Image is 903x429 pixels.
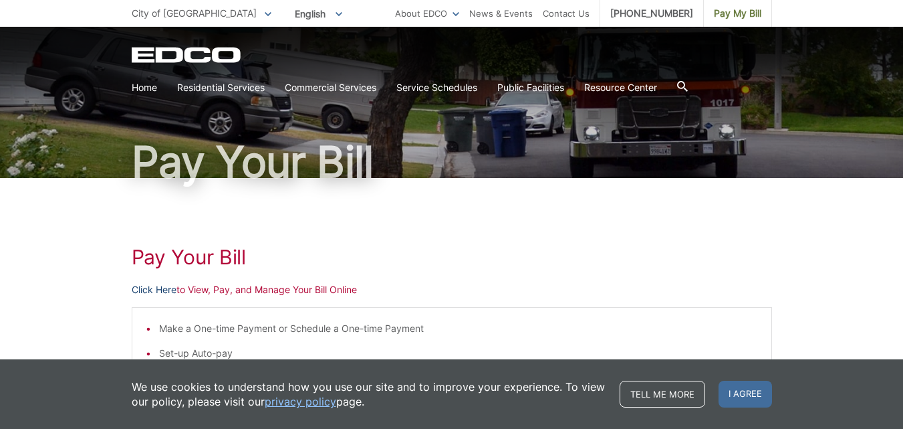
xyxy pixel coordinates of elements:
[132,141,772,183] h1: Pay Your Bill
[265,394,336,409] a: privacy policy
[177,80,265,95] a: Residential Services
[395,6,459,21] a: About EDCO
[719,381,772,408] span: I agree
[132,282,176,297] a: Click Here
[285,80,376,95] a: Commercial Services
[132,282,772,297] p: to View, Pay, and Manage Your Bill Online
[497,80,564,95] a: Public Facilities
[132,379,606,409] p: We use cookies to understand how you use our site and to improve your experience. To view our pol...
[543,6,590,21] a: Contact Us
[396,80,477,95] a: Service Schedules
[132,245,772,269] h1: Pay Your Bill
[469,6,533,21] a: News & Events
[584,80,657,95] a: Resource Center
[714,6,761,21] span: Pay My Bill
[159,321,758,336] li: Make a One-time Payment or Schedule a One-time Payment
[132,7,257,19] span: City of [GEOGRAPHIC_DATA]
[132,80,157,95] a: Home
[159,346,758,361] li: Set-up Auto-pay
[620,381,705,408] a: Tell me more
[132,47,243,63] a: EDCD logo. Return to the homepage.
[285,3,352,25] span: English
